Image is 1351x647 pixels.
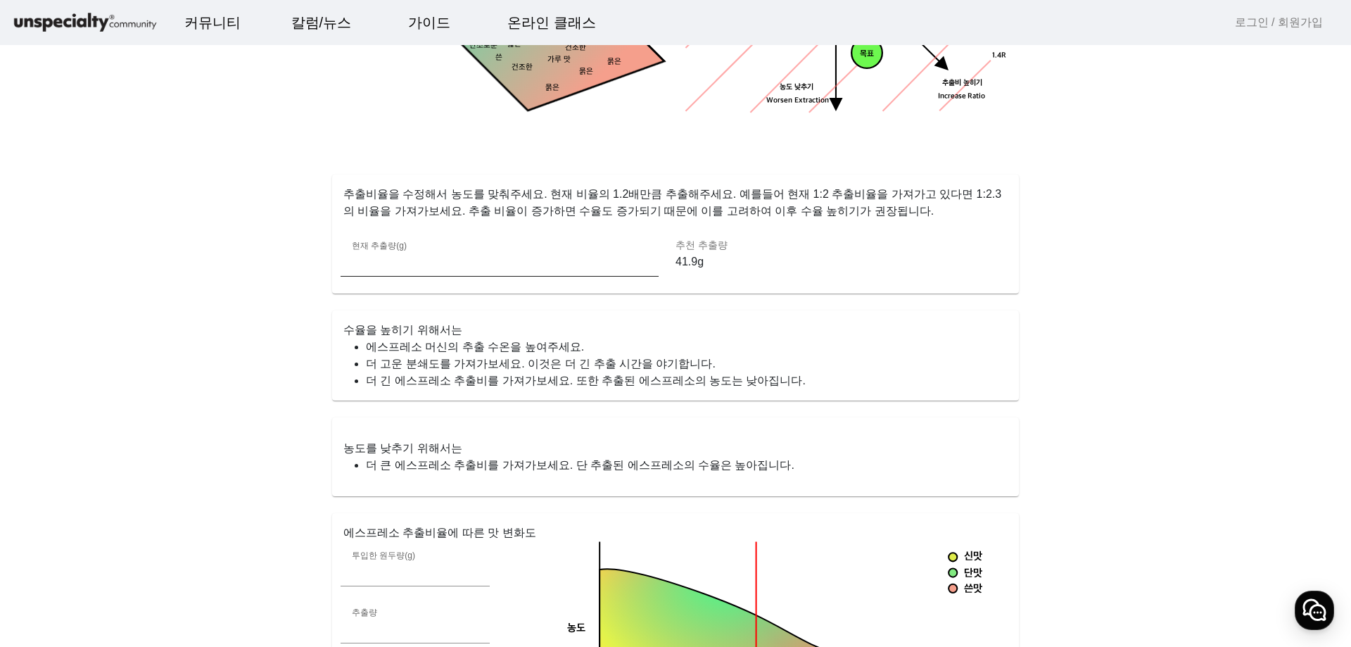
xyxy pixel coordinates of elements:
[964,582,982,596] tspan: 쓴맛
[942,78,982,87] tspan: 추출비 높히기
[496,4,607,42] a: 온라인 클래스
[343,322,462,339] mat-card-title: 수율을 높히기 위해서는
[964,551,982,564] tspan: 신맛
[547,56,571,65] tspan: 가루 맛
[964,567,982,580] tspan: 단맛
[343,440,462,457] mat-card-title: 농도를 낮추기 위해서는
[173,4,252,42] a: 커뮤니티
[343,524,536,541] mat-card-title: 에스프레소 추출비율에 따른 맛 변화도
[675,239,728,251] mat-label: 추천 추출량
[352,608,377,617] mat-label: 추출량
[607,57,621,66] tspan: 묽은
[992,51,1006,61] tspan: 1.4R
[217,467,234,479] span: 설정
[332,175,1019,220] p: 추출비율을 수정해서 농도를 맞춰주세요. 현재 비율의 1.2배만큼 추출해주세요. 예를들어 현재 1:2 추출비율을 가져가고 있다면 1:2.3 의 비율을 가져가보세요. 추출 비율이...
[182,446,270,482] a: 설정
[366,457,1008,474] li: 더 큰 에스프레소 추출비를 가져가보세요. 단 추출된 에스프레소의 수율은 높아집니다.
[366,372,1008,389] li: 더 긴 에스프레소 추출비를 가져가보세요. 또한 추출된 에스프레소의 농도는 낮아집니다.
[11,11,159,35] img: logo
[545,83,559,92] tspan: 묽은
[1235,14,1323,31] a: 로그인 / 회원가입
[568,622,586,635] tspan: 농도
[366,356,1008,372] li: 더 고운 분쇄도를 가져가보세요. 이것은 더 긴 추출 시간을 야기합니다.
[507,39,521,49] tspan: 얇은
[280,4,363,42] a: 칼럼/뉴스
[352,241,407,251] mat-label: 현재 추출량(g)
[780,83,813,92] tspan: 농도 낮추기
[860,49,874,58] tspan: 목표
[579,68,593,77] tspan: 묽은
[512,63,533,73] tspan: 건조한
[44,467,53,479] span: 홈
[352,551,415,560] mat-label: 투입한 원두량(g)
[675,253,994,270] p: 41.9g
[397,4,462,42] a: 가이드
[4,446,93,482] a: 홈
[129,468,146,479] span: 대화
[766,96,829,106] tspan: Worsen Extraction
[93,446,182,482] a: 대화
[565,44,586,53] tspan: 건조한
[469,42,497,51] tspan: 단조로운
[366,339,1008,356] li: 에스프레소 머신의 추출 수온을 높여주세요.
[938,92,986,101] tspan: Increase Ratio
[495,54,502,63] tspan: 쓴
